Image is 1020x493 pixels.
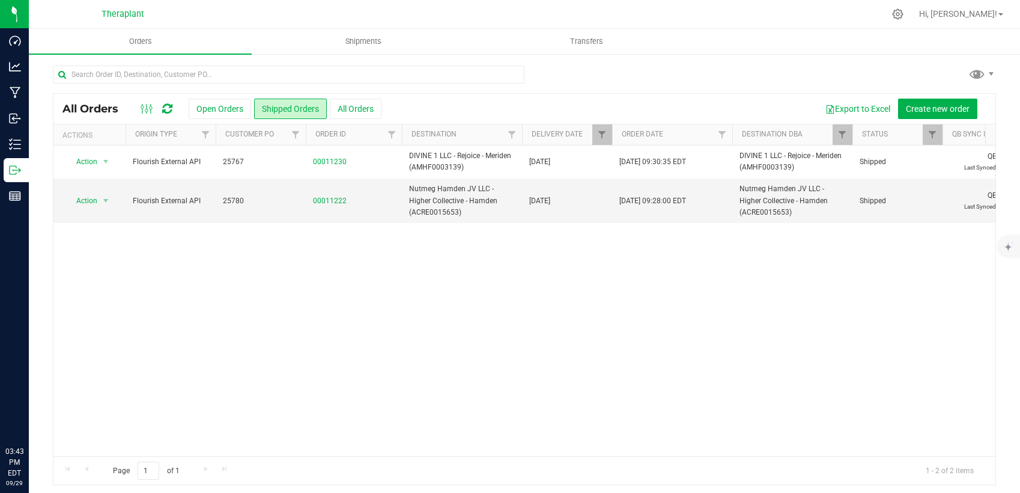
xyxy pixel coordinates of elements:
[742,130,803,138] a: Destination DBA
[409,183,515,218] span: Nutmeg Hamden JV LLC - Higher Collective - Hamden (ACRE0015653)
[988,152,1007,161] span: QB ID:
[475,29,698,54] a: Transfers
[411,130,457,138] a: Destination
[862,130,888,138] a: Status
[964,203,997,210] span: Last Synced:
[898,99,977,119] button: Create new order
[196,124,216,145] a: Filter
[12,397,48,433] iframe: Resource center
[133,195,208,207] span: Flourish External API
[189,99,251,119] button: Open Orders
[9,87,21,99] inline-svg: Manufacturing
[5,479,23,488] p: 09/29
[133,156,208,168] span: Flourish External API
[102,9,144,19] span: Theraplant
[988,191,1007,200] span: QB ID:
[99,192,114,209] span: select
[409,150,515,173] span: DIVINE 1 LLC - Rejoice - Meriden (AMHF0003139)
[382,124,402,145] a: Filter
[529,156,550,168] span: [DATE]
[135,130,177,138] a: Origin Type
[619,156,686,168] span: [DATE] 09:30:35 EDT
[5,446,23,479] p: 03:43 PM EDT
[622,130,663,138] a: Order Date
[529,195,550,207] span: [DATE]
[906,104,970,114] span: Create new order
[9,35,21,47] inline-svg: Dashboard
[712,124,732,145] a: Filter
[739,183,845,218] span: Nutmeg Hamden JV LLC - Higher Collective - Hamden (ACRE0015653)
[53,66,524,84] input: Search Order ID, Destination, Customer PO...
[62,102,130,115] span: All Orders
[923,124,943,145] a: Filter
[916,462,983,480] span: 1 - 2 of 2 items
[952,130,1000,138] a: QB Sync Info
[330,99,381,119] button: All Orders
[35,395,50,409] iframe: Resource center unread badge
[532,130,583,138] a: Delivery Date
[739,150,845,173] span: DIVINE 1 LLC - Rejoice - Meriden (AMHF0003139)
[113,36,168,47] span: Orders
[9,164,21,176] inline-svg: Outbound
[286,124,306,145] a: Filter
[329,36,398,47] span: Shipments
[9,61,21,73] inline-svg: Analytics
[103,462,189,480] span: Page of 1
[62,131,121,139] div: Actions
[138,462,159,480] input: 1
[818,99,898,119] button: Export to Excel
[225,130,274,138] a: Customer PO
[252,29,475,54] a: Shipments
[9,138,21,150] inline-svg: Inventory
[223,156,299,168] span: 25767
[223,195,299,207] span: 25780
[502,124,522,145] a: Filter
[919,9,997,19] span: Hi, [PERSON_NAME]!
[860,195,935,207] span: Shipped
[29,29,252,54] a: Orders
[964,164,997,171] span: Last Synced:
[65,192,98,209] span: Action
[860,156,935,168] span: Shipped
[99,153,114,170] span: select
[313,195,347,207] a: 00011222
[65,153,98,170] span: Action
[619,195,686,207] span: [DATE] 09:28:00 EDT
[554,36,619,47] span: Transfers
[833,124,852,145] a: Filter
[9,112,21,124] inline-svg: Inbound
[9,190,21,202] inline-svg: Reports
[254,99,327,119] button: Shipped Orders
[890,8,905,20] div: Manage settings
[315,130,346,138] a: Order ID
[313,156,347,168] a: 00011230
[592,124,612,145] a: Filter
